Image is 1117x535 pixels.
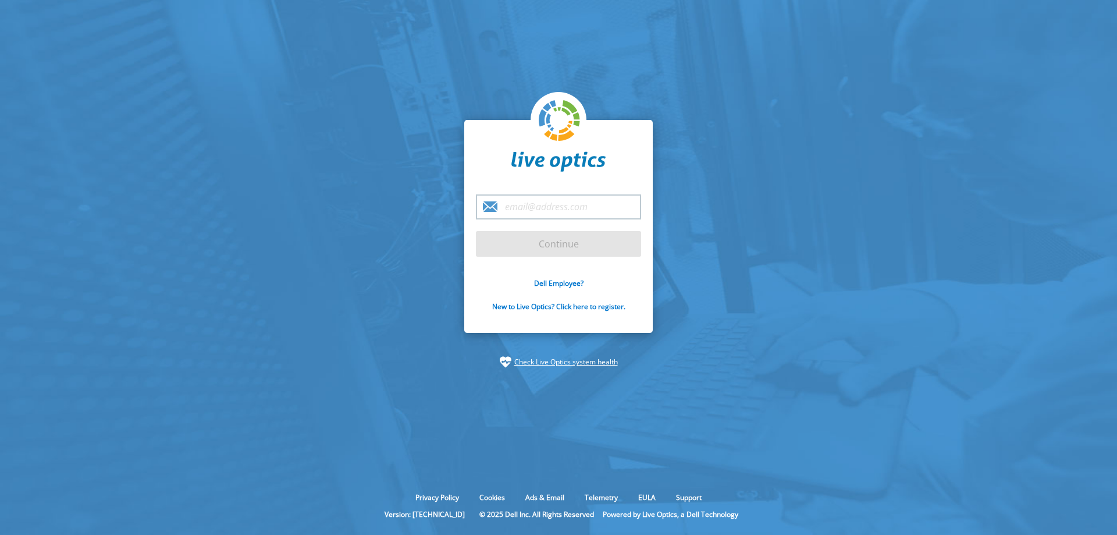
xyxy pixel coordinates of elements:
img: status-check-icon.svg [500,356,511,368]
a: Ads & Email [517,493,573,502]
a: Dell Employee? [534,278,584,288]
img: liveoptics-word.svg [511,151,606,172]
li: © 2025 Dell Inc. All Rights Reserved [474,509,600,519]
a: Privacy Policy [407,493,468,502]
li: Powered by Live Optics, a Dell Technology [603,509,738,519]
a: EULA [629,493,664,502]
a: Telemetry [576,493,627,502]
input: email@address.com [476,194,641,219]
a: New to Live Optics? Click here to register. [492,302,625,311]
li: Version: [TECHNICAL_ID] [379,509,471,519]
a: Check Live Optics system health [514,356,618,368]
a: Support [667,493,710,502]
a: Cookies [471,493,514,502]
img: liveoptics-logo.svg [539,100,581,142]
